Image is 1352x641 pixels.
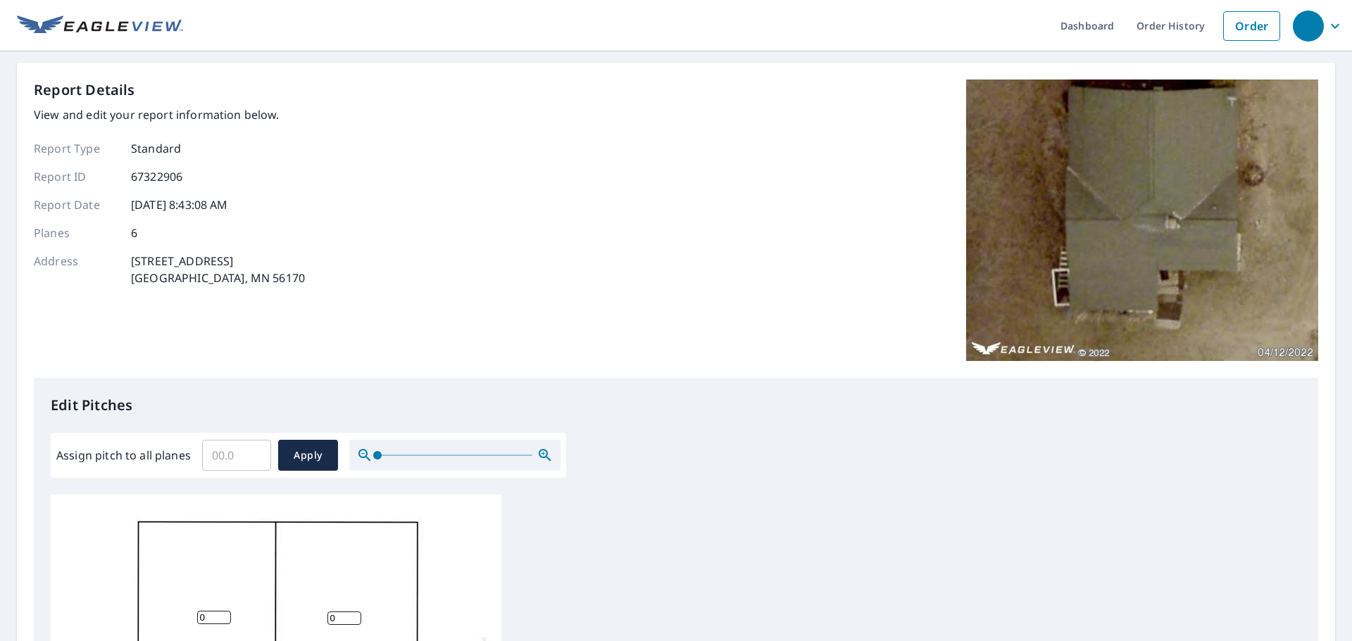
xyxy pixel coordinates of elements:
p: Planes [34,224,118,241]
input: 00.0 [202,436,271,475]
p: Report Date [34,196,118,213]
button: Apply [278,440,338,471]
span: Apply [289,447,327,464]
p: Edit Pitches [51,395,1301,416]
p: Report Type [34,140,118,157]
p: Address [34,253,118,286]
p: Report ID [34,168,118,185]
p: [DATE] 8:43:08 AM [131,196,228,213]
a: Order [1223,11,1280,41]
p: 67322906 [131,168,182,185]
img: EV Logo [17,15,183,37]
p: Report Details [34,80,135,101]
label: Assign pitch to all planes [56,447,191,464]
p: 6 [131,224,137,241]
p: [STREET_ADDRESS] [GEOGRAPHIC_DATA], MN 56170 [131,253,305,286]
p: Standard [131,140,181,157]
img: Top image [966,80,1318,361]
p: View and edit your report information below. [34,106,305,123]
